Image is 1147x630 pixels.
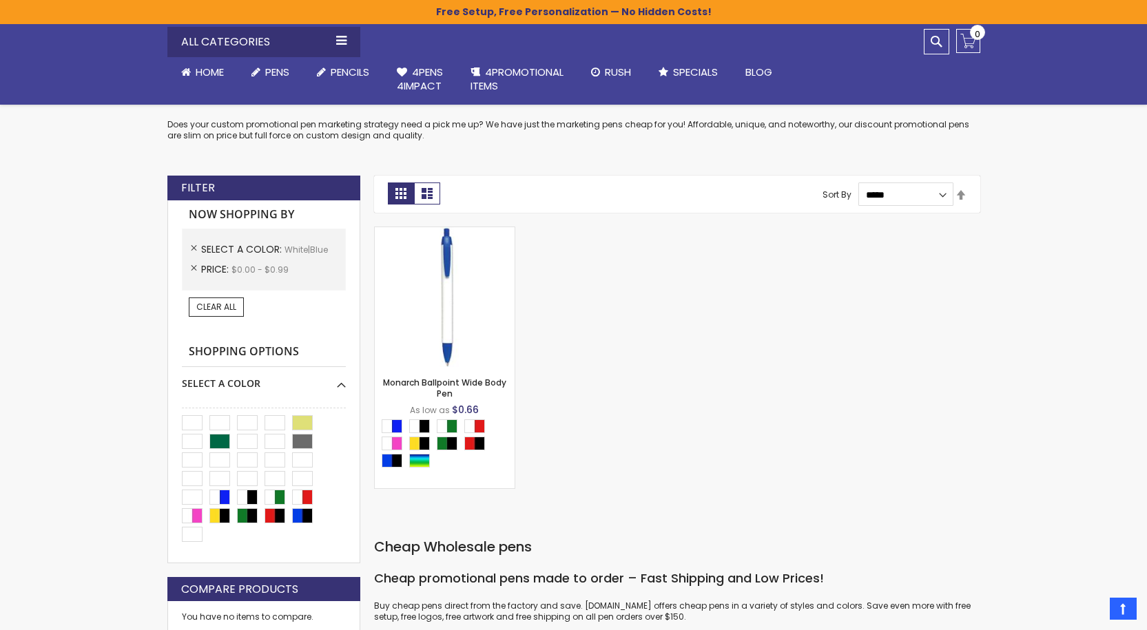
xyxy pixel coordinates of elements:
[201,242,285,256] span: Select A Color
[452,403,479,417] span: $0.66
[1110,598,1137,620] a: Top
[374,538,980,556] h2: Cheap Wholesale pens
[457,57,577,102] a: 4PROMOTIONALITEMS
[196,301,236,313] span: Clear All
[201,262,231,276] span: Price
[331,65,369,79] span: Pencils
[182,337,346,367] strong: Shopping Options
[374,570,980,587] h3: Cheap promotional pens made to order – Fast Shipping and Low Prices!
[383,57,457,102] a: 4Pens4impact
[182,200,346,229] strong: Now Shopping by
[397,65,443,93] span: 4Pens 4impact
[605,65,631,79] span: Rush
[382,437,402,450] div: White|Pink
[409,437,430,450] div: Yellow|Black
[167,57,238,87] a: Home
[956,29,980,53] a: 0
[238,57,303,87] a: Pens
[464,437,485,450] div: Red|Black
[437,437,457,450] div: Green|Black
[167,83,980,141] div: Does your custom promotional pen marketing strategy need a pick me up? We have just the marketing...
[464,419,485,433] div: White|Red
[382,419,402,433] div: White|Blue
[181,180,215,196] strong: Filter
[410,404,450,416] span: As low as
[975,28,980,41] span: 0
[437,419,457,433] div: White|Green
[471,65,564,93] span: 4PROMOTIONAL ITEMS
[374,600,980,622] p: Buy cheap pens direct from the factory and save. [DOMAIN_NAME] offers cheap pens in a variety of ...
[577,57,645,87] a: Rush
[732,57,786,87] a: Blog
[745,65,772,79] span: Blog
[181,582,298,597] strong: Compare Products
[383,377,506,399] a: Monarch Ballpoint Wide Body Pen
[382,454,402,468] div: Blue|Black
[167,27,360,57] div: All Categories
[189,297,244,317] a: Clear All
[673,65,718,79] span: Specials
[196,65,224,79] span: Home
[265,65,289,79] span: Pens
[409,454,430,468] div: Assorted
[388,182,414,204] strong: Grid
[409,419,430,433] div: White|Black
[375,227,515,238] a: Monarch Ballpoint Wide Body Pen-White|Blue
[231,264,289,275] span: $0.00 - $0.99
[382,419,515,471] div: Select A Color
[375,227,515,367] img: Monarch Ballpoint Wide Body Pen-White|Blue
[303,57,383,87] a: Pencils
[285,244,328,255] span: White|Blue
[182,367,346,390] div: Select A Color
[823,189,851,200] label: Sort By
[645,57,732,87] a: Specials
